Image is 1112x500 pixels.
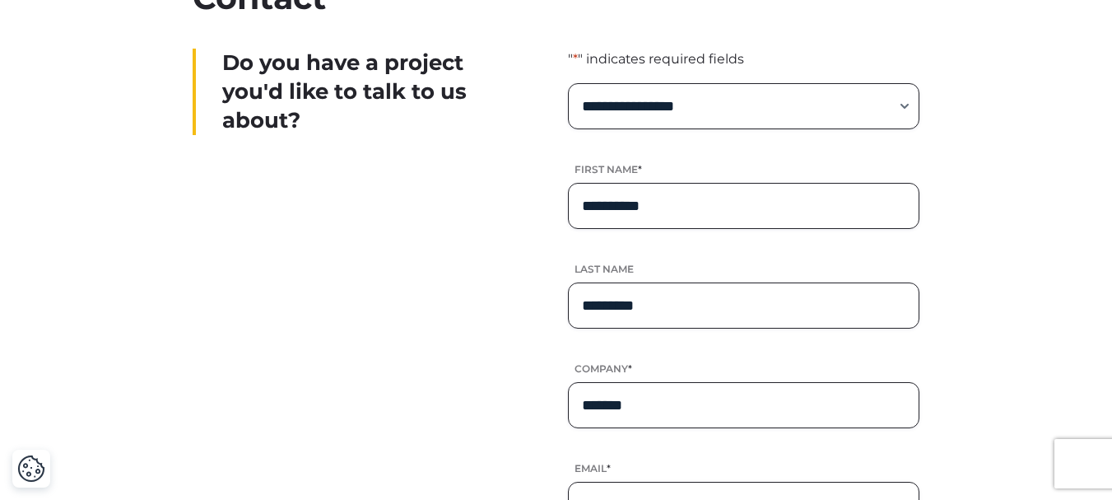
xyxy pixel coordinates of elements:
[17,455,45,483] img: Revisit consent button
[193,49,468,135] div: Do you have a project you'd like to talk to us about?
[568,49,919,70] p: " " indicates required fields
[568,162,919,176] label: First name
[568,362,919,376] label: Company
[568,262,919,276] label: Last name
[17,455,45,483] button: Cookie Settings
[568,461,919,475] label: Email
